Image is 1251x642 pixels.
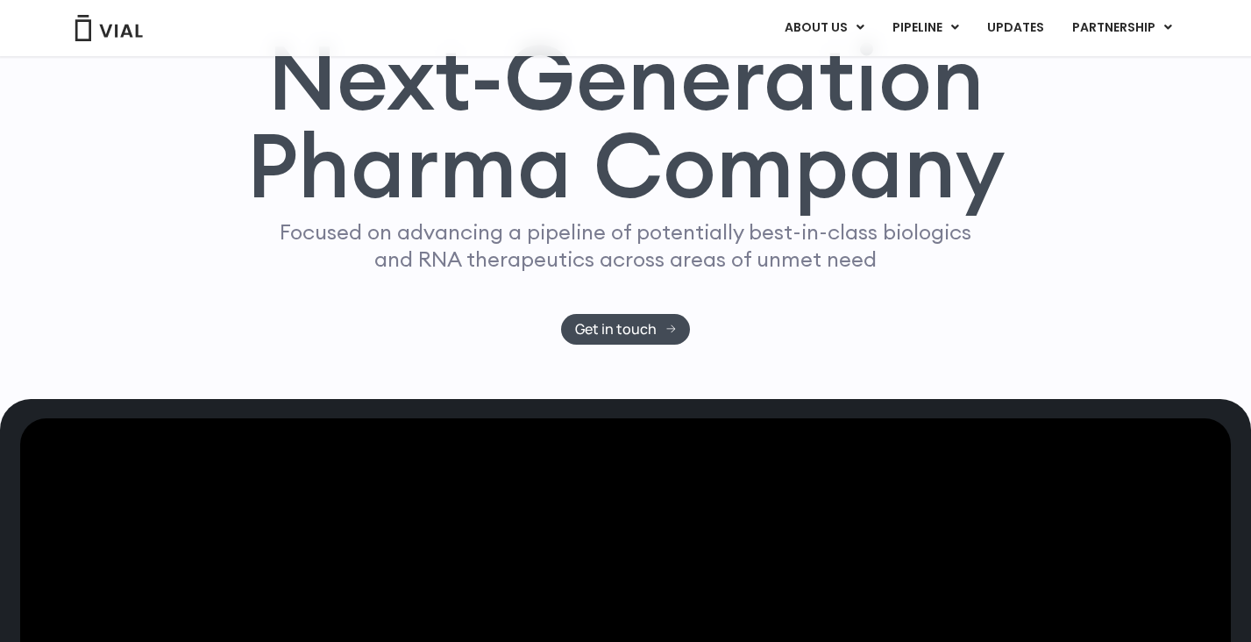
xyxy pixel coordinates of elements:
a: UPDATES [973,13,1057,43]
a: ABOUT USMenu Toggle [771,13,878,43]
a: PARTNERSHIPMenu Toggle [1058,13,1186,43]
p: Focused on advancing a pipeline of potentially best-in-class biologics and RNA therapeutics acros... [273,218,979,273]
h1: Next-Generation Pharma Company [246,33,1006,210]
a: PIPELINEMenu Toggle [878,13,972,43]
a: Get in touch [561,314,690,345]
img: Vial Logo [74,15,144,41]
span: Get in touch [575,323,657,336]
